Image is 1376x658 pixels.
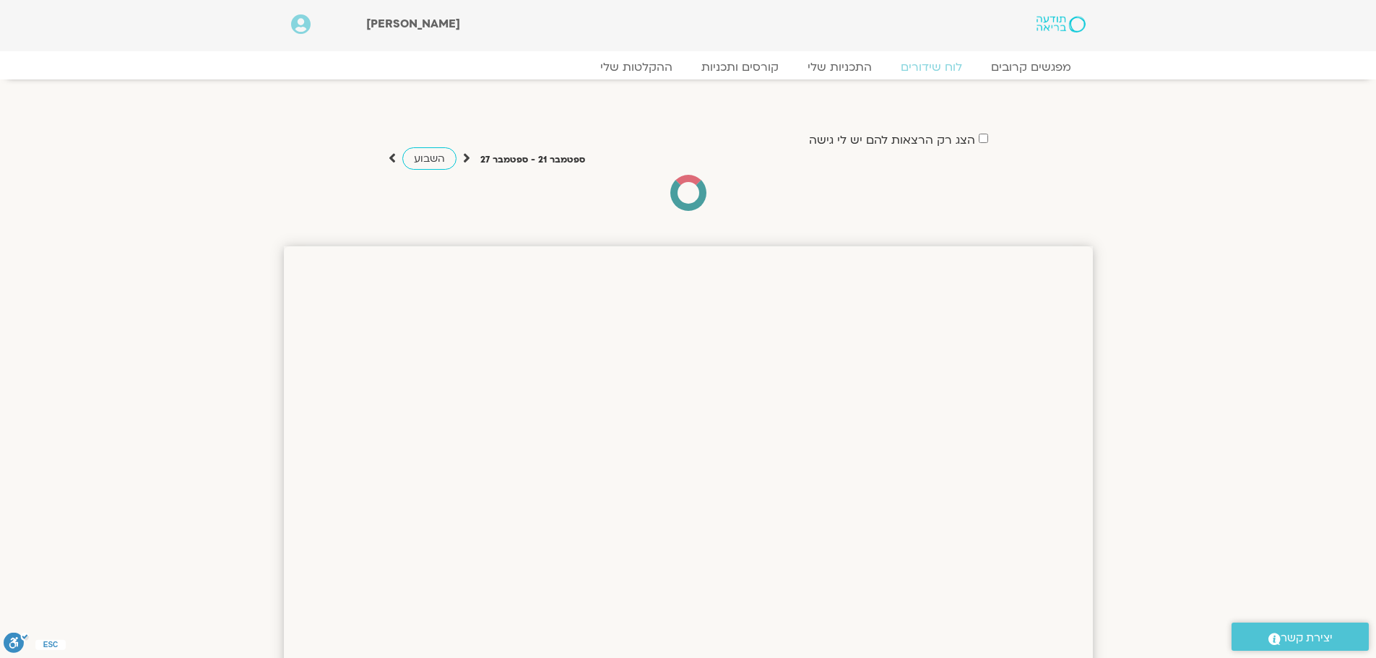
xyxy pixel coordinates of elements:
a: השבוע [402,147,456,170]
label: הצג רק הרצאות להם יש לי גישה [809,134,975,147]
span: [PERSON_NAME] [366,16,460,32]
a: לוח שידורים [886,60,977,74]
nav: Menu [291,60,1086,74]
a: יצירת קשר [1232,623,1369,651]
a: מפגשים קרובים [977,60,1086,74]
span: השבוע [414,152,445,165]
a: ההקלטות שלי [586,60,687,74]
a: התכניות שלי [793,60,886,74]
a: קורסים ותכניות [687,60,793,74]
p: ספטמבר 21 - ספטמבר 27 [480,152,585,168]
span: יצירת קשר [1281,628,1333,648]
